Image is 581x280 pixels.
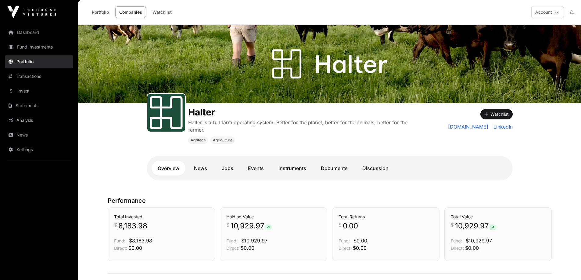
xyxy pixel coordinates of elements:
a: LinkedIn [491,123,513,130]
a: Portfolio [88,6,113,18]
a: Instruments [272,161,312,176]
a: News [5,128,73,142]
h3: Total Returns [339,214,433,220]
a: Settings [5,143,73,156]
button: Watchlist [480,109,513,119]
a: Portfolio [5,55,73,68]
span: $0.00 [128,245,142,251]
p: Performance [108,196,552,205]
span: Agriculture [213,138,232,143]
h3: Total Invested [114,214,209,220]
h3: Total Value [451,214,545,220]
span: $10,929.97 [241,238,267,244]
img: Icehouse Ventures Logo [7,6,56,18]
a: Events [242,161,270,176]
span: $0.00 [353,238,367,244]
span: $ [226,221,229,228]
a: News [188,161,213,176]
a: Discussion [356,161,395,176]
span: Direct: [114,245,127,251]
a: Analysis [5,114,73,127]
span: Direct: [451,245,464,251]
a: Companies [115,6,146,18]
span: Agritech [191,138,206,143]
span: Fund: [226,238,238,243]
span: Direct: [226,245,239,251]
span: $ [451,221,454,228]
span: $0.00 [241,245,254,251]
a: Fund Investments [5,40,73,54]
p: Halter is a full farm operating system. Better for the planet, better for the animals, better for... [188,119,421,133]
span: 8,183.98 [118,221,147,231]
a: Invest [5,84,73,98]
span: $ [114,221,117,228]
button: Account [531,6,564,18]
a: Transactions [5,70,73,83]
img: Halter [78,25,581,103]
span: $8,183.98 [129,238,152,244]
span: Fund: [114,238,125,243]
a: Jobs [216,161,239,176]
span: 0.00 [343,221,358,231]
span: $0.00 [465,245,479,251]
h3: Holding Value [226,214,321,220]
a: Watchlist [149,6,176,18]
a: [DOMAIN_NAME] [448,123,488,130]
h1: Halter [188,107,421,118]
a: Statements [5,99,73,112]
span: 10,929.97 [455,221,497,231]
img: Halter-Favicon.svg [150,96,183,129]
a: Overview [152,161,185,176]
span: $10,929.97 [466,238,492,244]
span: $ [339,221,342,228]
span: Fund: [339,238,350,243]
span: Fund: [451,238,462,243]
span: $0.00 [353,245,367,251]
span: Direct: [339,245,352,251]
span: 10,929.97 [231,221,272,231]
nav: Tabs [152,161,508,176]
a: Dashboard [5,26,73,39]
iframe: Chat Widget [551,251,581,280]
a: Documents [315,161,354,176]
